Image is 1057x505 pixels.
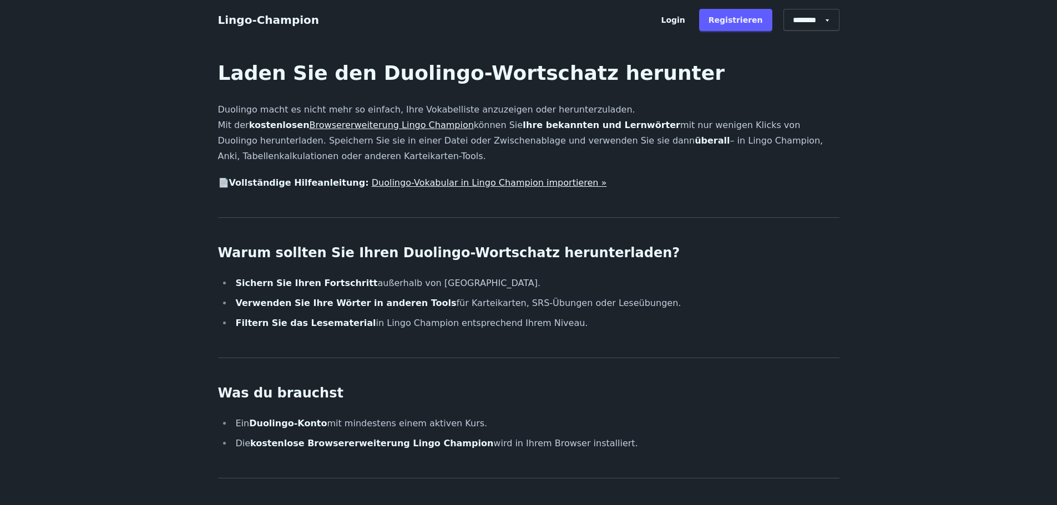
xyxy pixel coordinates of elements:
[709,16,763,24] font: Registrieren
[250,438,493,448] font: kostenlose Browsererweiterung Lingo Champion
[249,418,327,429] font: Duolingo-Konto
[236,418,250,429] font: Ein
[310,120,474,130] a: Browsererweiterung Lingo Champion
[218,385,343,401] font: Was du brauchst
[236,278,378,288] font: Sichern Sie Ihren Fortschritt
[218,62,725,84] font: Laden Sie den Duolingo-Wortschatz herunter
[699,9,772,31] a: Registrieren
[474,120,523,130] font: können Sie
[218,120,801,146] font: mit nur wenigen Klicks von Duolingo herunterladen. Speichern Sie sie in einer Datei oder Zwischen...
[651,9,694,31] a: Login
[372,177,607,188] a: Duolingo-Vokabular in Lingo Champion importieren »
[218,13,320,27] a: Lingo-Champion
[236,318,376,328] font: Filtern Sie das Lesematerial
[327,418,487,429] font: mit mindestens einem aktiven Kurs.
[218,177,229,188] font: 📄
[376,318,588,328] font: in Lingo Champion entsprechend Ihrem Niveau.
[249,120,310,130] font: kostenlosen
[229,177,369,188] font: Vollständige Hilfeanleitung:
[218,120,249,130] font: Mit der
[695,135,730,146] font: überall
[236,298,457,308] font: Verwenden Sie Ihre Wörter in anderen Tools
[236,438,251,448] font: Die
[493,438,638,448] font: wird in Ihrem Browser installiert.
[377,278,540,288] font: außerhalb von [GEOGRAPHIC_DATA].
[218,104,635,115] font: Duolingo macht es nicht mehr so ​​einfach, Ihre Vokabelliste anzuzeigen oder herunterzuladen.
[661,16,685,24] font: Login
[218,135,823,161] font: – in Lingo Champion, Anki, Tabellenkalkulationen oder anderen Karteikarten-Tools.
[523,120,680,130] font: Ihre bekannten und Lernwörter
[218,245,680,261] font: Warum sollten Sie Ihren Duolingo-Wortschatz herunterladen?
[456,298,681,308] font: für Karteikarten, SRS-Übungen oder Leseübungen.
